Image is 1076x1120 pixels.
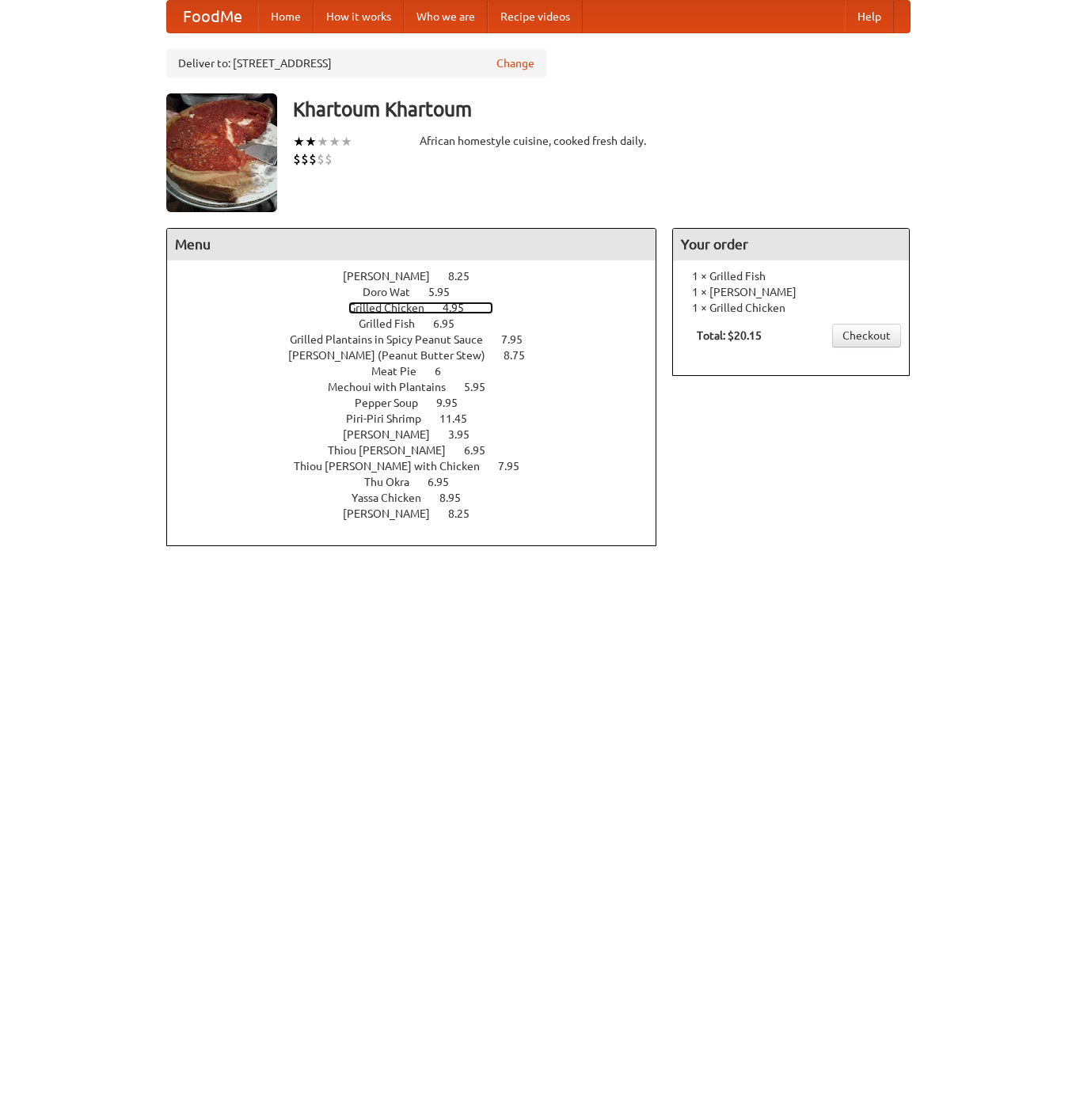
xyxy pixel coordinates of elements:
[443,302,480,314] span: 4.95
[439,412,483,425] span: 11.45
[352,492,437,504] span: Yassa Chicken
[448,270,485,283] span: 8.25
[498,460,535,473] span: 7.95
[343,507,446,520] span: [PERSON_NAME]
[294,460,549,473] a: Thiou [PERSON_NAME] with Chicken 7.95
[428,476,465,488] span: 6.95
[288,349,501,362] span: [PERSON_NAME] (Peanut Butter Stew)
[845,1,894,32] a: Help
[363,286,426,298] span: Doro Wat
[428,286,466,298] span: 5.95
[433,317,470,330] span: 6.95
[329,133,340,150] li: ★
[404,1,488,32] a: Who we are
[294,460,496,473] span: Thiou [PERSON_NAME] with Chicken
[314,1,404,32] a: How it works
[317,133,329,150] li: ★
[681,300,901,316] li: 1 × Grilled Chicken
[305,133,317,150] li: ★
[673,229,909,260] h4: Your order
[346,412,437,425] span: Piri-Piri Shrimp
[293,150,301,168] li: $
[697,329,762,342] b: Total: $20.15
[328,381,462,393] span: Mechoui with Plantains
[488,1,583,32] a: Recipe videos
[501,333,538,346] span: 7.95
[448,507,485,520] span: 8.25
[290,333,552,346] a: Grilled Plantains in Spicy Peanut Sauce 7.95
[343,507,499,520] a: [PERSON_NAME] 8.25
[346,412,496,425] a: Piri-Piri Shrimp 11.45
[436,397,473,409] span: 9.95
[317,150,325,168] li: $
[464,381,501,393] span: 5.95
[464,444,501,457] span: 6.95
[371,365,432,378] span: Meat Pie
[504,349,541,362] span: 8.75
[293,93,911,125] h3: Khartoum Khartoum
[340,133,352,150] li: ★
[448,428,485,441] span: 3.95
[328,444,515,457] a: Thiou [PERSON_NAME] 6.95
[343,428,499,441] a: [PERSON_NAME] 3.95
[343,428,446,441] span: [PERSON_NAME]
[681,284,901,300] li: 1 × [PERSON_NAME]
[359,317,484,330] a: Grilled Fish 6.95
[435,365,457,378] span: 6
[348,302,493,314] a: Grilled Chicken 4.95
[359,317,431,330] span: Grilled Fish
[166,49,546,78] div: Deliver to: [STREET_ADDRESS]
[364,476,425,488] span: Thu Okra
[258,1,314,32] a: Home
[371,365,470,378] a: Meat Pie 6
[328,381,515,393] a: Mechoui with Plantains 5.95
[293,133,305,150] li: ★
[343,270,499,283] a: [PERSON_NAME] 8.25
[167,1,258,32] a: FoodMe
[288,349,554,362] a: [PERSON_NAME] (Peanut Butter Stew) 8.75
[355,397,487,409] a: Pepper Soup 9.95
[420,133,657,149] div: African homestyle cuisine, cooked fresh daily.
[363,286,479,298] a: Doro Wat 5.95
[301,150,309,168] li: $
[167,229,656,260] h4: Menu
[832,324,901,347] a: Checkout
[290,333,499,346] span: Grilled Plantains in Spicy Peanut Sauce
[325,150,333,168] li: $
[439,492,477,504] span: 8.95
[681,268,901,284] li: 1 × Grilled Fish
[355,397,434,409] span: Pepper Soup
[166,93,277,212] img: angular.jpg
[352,492,490,504] a: Yassa Chicken 8.95
[496,55,534,71] a: Change
[309,150,317,168] li: $
[348,302,440,314] span: Grilled Chicken
[343,270,446,283] span: [PERSON_NAME]
[364,476,478,488] a: Thu Okra 6.95
[328,444,462,457] span: Thiou [PERSON_NAME]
